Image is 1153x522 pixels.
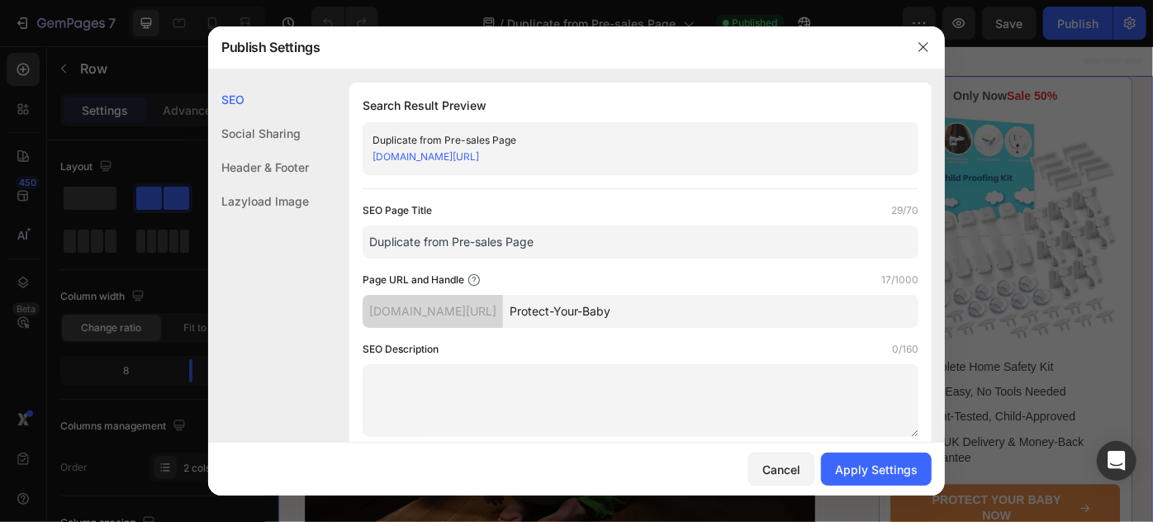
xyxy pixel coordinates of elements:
p: Free UK Delivery & Money-Back Guarantee [723,441,951,476]
p: Fast, Easy, No Tools Needed [723,384,951,401]
p: Parent-Tested, Child-Approved [723,412,951,429]
p: Only Now [695,49,952,66]
button: Apply Settings [821,453,932,486]
label: 17/1000 [881,272,918,288]
label: SEO Description [363,341,439,358]
h1: Search Result Preview [363,96,918,116]
a: [DOMAIN_NAME][URL] [372,150,479,163]
label: Page URL and Handle [363,272,464,288]
img: gempages_578876772657922657-c9dd6274-4f39-419b-a46e-4a9c9ed59845.png [694,74,954,335]
div: Cancel [762,461,800,478]
div: SEO [208,83,309,116]
input: Title [363,225,918,259]
div: Row [21,43,48,58]
button: Cancel [748,453,814,486]
strong: "The Hidden Dangers in Your Home That Every Parent Overlooks — Until It’s Too Late" [18,45,619,104]
span: Sale 50% [826,50,883,64]
div: Apply Settings [835,461,918,478]
label: 29/70 [891,202,918,219]
div: Social Sharing [208,116,309,150]
div: Lazyload Image [208,184,309,218]
div: Publish Settings [208,26,902,69]
div: [DOMAIN_NAME][URL] [363,295,503,328]
strong: Protect Your Baby from the Most Common [MEDICAL_DATA] With This Complete Babyproofing Kit Loved b... [18,126,585,157]
div: Duplicate from Pre-sales Page [372,132,881,149]
div: Header & Footer [208,150,309,184]
div: Open Intercom Messenger [1097,441,1136,481]
input: Handle [503,295,918,328]
p: Complete Home Safety Kit [723,355,951,373]
label: 0/160 [892,341,918,358]
label: SEO Page Title [363,202,432,219]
